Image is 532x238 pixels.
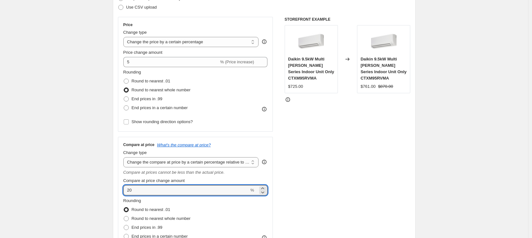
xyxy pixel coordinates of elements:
[123,150,147,155] span: Change type
[132,207,170,212] span: Round to nearest .01
[132,216,191,221] span: Round to nearest whole number
[371,29,397,54] img: Daikin-multi-head-indoor-unit_31ebed74-e785-4da5-b4d0-3f2c82e814ca_80x.png
[285,17,411,22] h6: STOREFRONT EXAMPLE
[123,170,225,175] i: Compare at prices cannot be less than the actual price.
[132,119,193,124] span: Show rounding direction options?
[123,198,141,203] span: Rounding
[220,59,254,64] span: % (Price increase)
[157,143,211,147] button: What's the compare at price?
[123,178,185,183] span: Compare at price change amount
[123,185,249,195] input: 20
[123,30,147,35] span: Change type
[261,38,267,45] div: help
[250,188,254,192] span: %
[378,83,393,90] strike: $870.00
[288,83,303,90] div: $725.00
[132,87,191,92] span: Round to nearest whole number
[123,70,141,74] span: Rounding
[123,57,219,67] input: -15
[123,22,133,27] h3: Price
[361,83,375,90] div: $761.00
[123,142,155,147] h3: Compare at price
[288,57,334,80] span: Daikin 9.5kW Multi [PERSON_NAME] Series Indoor Unit Only CTXM95RVMA
[132,96,163,101] span: End prices in .99
[261,159,267,165] div: help
[361,57,406,80] span: Daikin 9.5kW Multi [PERSON_NAME] Series Indoor Unit Only CTXM95RVMA
[126,5,157,10] span: Use CSV upload
[123,50,163,55] span: Price change amount
[132,105,188,110] span: End prices in a certain number
[132,79,170,83] span: Round to nearest .01
[298,29,324,54] img: Daikin-multi-head-indoor-unit_31ebed74-e785-4da5-b4d0-3f2c82e814ca_80x.png
[132,225,163,230] span: End prices in .99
